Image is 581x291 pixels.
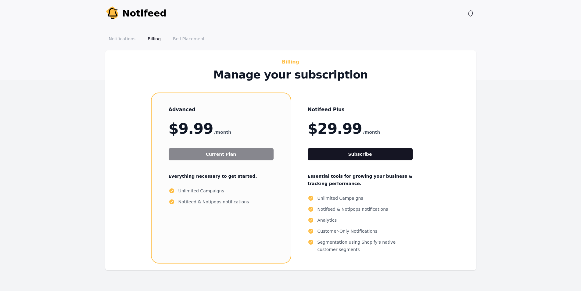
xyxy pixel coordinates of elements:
[169,173,274,180] p: Everything necessary to get started.
[144,33,164,44] a: Billing
[154,69,427,81] p: Manage your subscription
[308,206,413,213] li: Notifeed & Notipops notifications
[154,58,427,66] h2: Billing
[169,121,213,136] span: $9.99
[169,187,274,195] li: Unlimited Campaigns
[214,129,231,136] span: /month
[308,227,413,235] li: Customer-Only Notifications
[308,148,413,160] button: Subscribe
[308,238,413,253] li: Segmentation using Shopify's native customer segments
[169,198,274,206] li: Notifeed & Notipops notifications
[308,195,413,202] li: Unlimited Campaigns
[105,6,120,21] img: Your Company
[308,105,413,114] h3: Notifeed Plus
[105,33,139,44] a: Notifications
[105,6,167,21] a: Notifeed
[122,8,167,19] span: Notifeed
[308,216,413,224] li: Analytics
[169,105,274,114] h3: Advanced
[308,173,413,187] p: Essential tools for growing your business & tracking performance.
[363,129,380,136] span: /month
[308,121,362,136] span: $29.99
[169,33,208,44] a: Bell Placement
[169,148,274,160] button: Current Plan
